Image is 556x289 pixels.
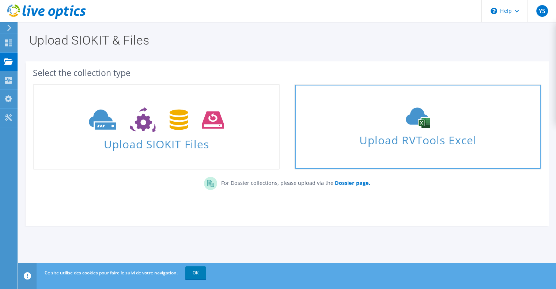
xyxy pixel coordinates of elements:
div: Select the collection type [33,69,541,77]
span: Upload RVTools Excel [295,130,540,146]
span: YS [536,5,548,17]
span: Upload SIOKIT Files [34,134,279,150]
a: Upload SIOKIT Files [33,84,280,170]
svg: \n [491,8,497,14]
b: Dossier page. [334,179,370,186]
a: OK [185,266,206,280]
h1: Upload SIOKIT & Files [29,34,541,46]
p: For Dossier collections, please upload via the [217,177,370,187]
a: Dossier page. [333,179,370,186]
span: Ce site utilise des cookies pour faire le suivi de votre navigation. [45,270,178,276]
a: Upload RVTools Excel [294,84,541,170]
